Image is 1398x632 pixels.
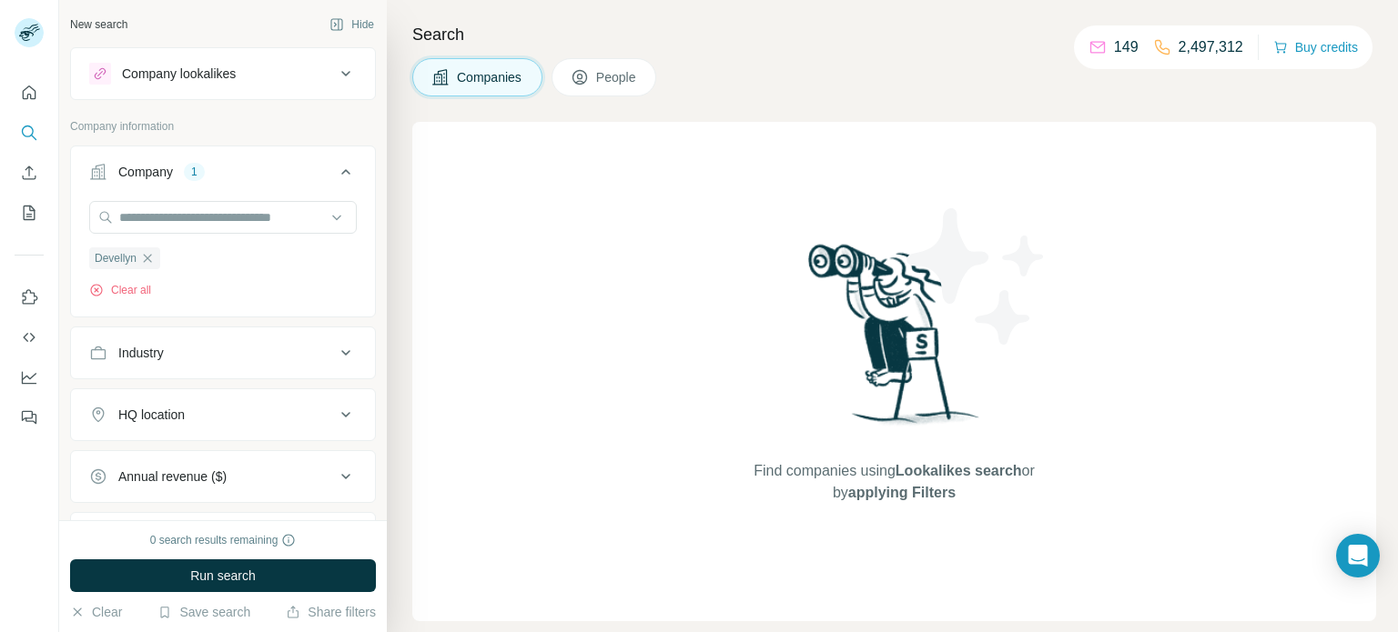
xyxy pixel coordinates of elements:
[15,116,44,149] button: Search
[89,282,151,298] button: Clear all
[800,239,989,442] img: Surfe Illustration - Woman searching with binoculars
[118,344,164,362] div: Industry
[95,250,137,266] span: Devellyn
[15,361,44,394] button: Dashboard
[896,463,1022,478] span: Lookalikes search
[15,156,44,189] button: Enrich CSV
[70,16,127,33] div: New search
[122,65,236,83] div: Company lookalikes
[71,52,375,95] button: Company lookalikes
[118,467,227,486] div: Annual revenue ($)
[71,455,375,498] button: Annual revenue ($)
[71,517,375,560] button: Employees (size)
[1114,36,1139,58] p: 149
[70,118,376,135] p: Company information
[596,68,638,86] span: People
[70,603,122,621] button: Clear
[71,331,375,375] button: Industry
[118,406,185,424] div: HQ location
[190,567,256,585] span: Run search
[457,68,523,86] span: Companies
[71,393,375,436] button: HQ location
[1179,36,1243,58] p: 2,497,312
[1273,35,1358,60] button: Buy credits
[118,163,173,181] div: Company
[412,22,1376,47] h4: Search
[1336,534,1380,577] div: Open Intercom Messenger
[15,76,44,109] button: Quick start
[157,603,250,621] button: Save search
[150,532,297,548] div: 0 search results remaining
[15,281,44,314] button: Use Surfe on LinkedIn
[317,11,387,38] button: Hide
[286,603,376,621] button: Share filters
[848,485,956,500] span: applying Filters
[71,150,375,201] button: Company1
[15,196,44,229] button: My lists
[15,321,44,354] button: Use Surfe API
[895,195,1059,358] img: Surfe Illustration - Stars
[184,164,205,180] div: 1
[70,559,376,592] button: Run search
[15,401,44,434] button: Feedback
[748,460,1039,504] span: Find companies using or by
